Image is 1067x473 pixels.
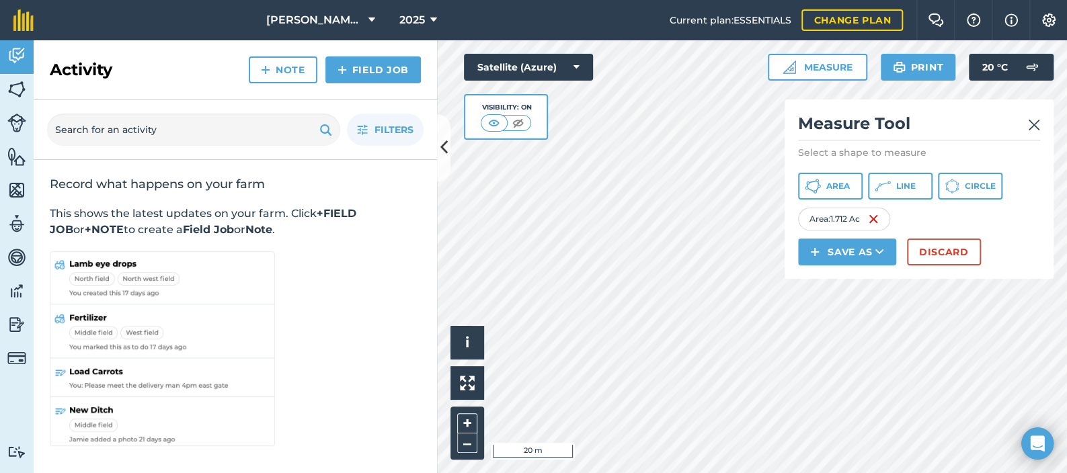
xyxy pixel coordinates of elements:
[50,206,421,238] p: This shows the latest updates on your farm. Click or to create a or .
[450,326,484,359] button: i
[896,181,916,191] span: Line
[969,54,1054,81] button: 20 °C
[399,12,425,28] span: 2025
[7,445,26,458] img: svg+xml;base64,PD94bWwgdmVyc2lvbj0iMS4wIiBlbmNvZGluZz0idXRmLTgiPz4KPCEtLSBHZW5lcmF0b3I6IEFkb2JlIE...
[50,176,421,192] h2: Record what happens on your farm
[465,334,469,351] span: i
[457,433,477,453] button: –
[7,281,26,301] img: svg+xml;base64,PD94bWwgdmVyc2lvbj0iMS4wIiBlbmNvZGluZz0idXRmLTgiPz4KPCEtLSBHZW5lcmF0b3I6IEFkb2JlIE...
[928,13,944,27] img: Two speech bubbles overlapping with the left bubble in the forefront
[481,102,532,113] div: Visibility: On
[1004,12,1018,28] img: svg+xml;base64,PHN2ZyB4bWxucz0iaHR0cDovL3d3dy53My5vcmcvMjAwMC9zdmciIHdpZHRoPSIxNyIgaGVpZ2h0PSIxNy...
[965,13,982,27] img: A question mark icon
[325,56,421,83] a: Field Job
[338,62,347,78] img: svg+xml;base64,PHN2ZyB4bWxucz0iaHR0cDovL3d3dy53My5vcmcvMjAwMC9zdmciIHdpZHRoPSIxNCIgaGVpZ2h0PSIyNC...
[1019,54,1045,81] img: svg+xml;base64,PD94bWwgdmVyc2lvbj0iMS4wIiBlbmNvZGluZz0idXRmLTgiPz4KPCEtLSBHZW5lcmF0b3I6IEFkb2JlIE...
[266,12,363,28] span: [PERSON_NAME] Farms
[801,9,903,31] a: Change plan
[7,114,26,132] img: svg+xml;base64,PD94bWwgdmVyc2lvbj0iMS4wIiBlbmNvZGluZz0idXRmLTgiPz4KPCEtLSBHZW5lcmF0b3I6IEFkb2JlIE...
[1028,117,1040,133] img: svg+xml;base64,PHN2ZyB4bWxucz0iaHR0cDovL3d3dy53My5vcmcvMjAwMC9zdmciIHdpZHRoPSIyMiIgaGVpZ2h0PSIzMC...
[1021,427,1054,460] div: Open Intercom Messenger
[7,214,26,234] img: svg+xml;base64,PD94bWwgdmVyc2lvbj0iMS4wIiBlbmNvZGluZz0idXRmLTgiPz4KPCEtLSBHZW5lcmF0b3I6IEFkb2JlIE...
[7,146,26,167] img: svg+xml;base64,PHN2ZyB4bWxucz0iaHR0cDovL3d3dy53My5vcmcvMjAwMC9zdmciIHdpZHRoPSI1NiIgaGVpZ2h0PSI2MC...
[868,211,879,227] img: svg+xml;base64,PHN2ZyB4bWxucz0iaHR0cDovL3d3dy53My5vcmcvMjAwMC9zdmciIHdpZHRoPSIxNiIgaGVpZ2h0PSIyNC...
[13,9,34,31] img: fieldmargin Logo
[7,247,26,267] img: svg+xml;base64,PD94bWwgdmVyc2lvbj0iMS4wIiBlbmNvZGluZz0idXRmLTgiPz4KPCEtLSBHZW5lcmF0b3I6IEFkb2JlIE...
[7,46,26,66] img: svg+xml;base64,PD94bWwgdmVyc2lvbj0iMS4wIiBlbmNvZGluZz0idXRmLTgiPz4KPCEtLSBHZW5lcmF0b3I6IEFkb2JlIE...
[826,181,850,191] span: Area
[485,116,502,130] img: svg+xml;base64,PHN2ZyB4bWxucz0iaHR0cDovL3d3dy53My5vcmcvMjAwMC9zdmciIHdpZHRoPSI1MCIgaGVpZ2h0PSI0MC...
[460,376,475,390] img: Four arrows, one pointing top left, one top right, one bottom right and the last bottom left
[868,173,933,200] button: Line
[50,59,112,81] h2: Activity
[881,54,956,81] button: Print
[245,223,272,236] strong: Note
[85,223,124,236] strong: +NOTE
[457,413,477,433] button: +
[374,122,413,137] span: Filters
[810,244,820,260] img: svg+xml;base64,PHN2ZyB4bWxucz0iaHR0cDovL3d3dy53My5vcmcvMjAwMC9zdmciIHdpZHRoPSIxNCIgaGVpZ2h0PSIyNC...
[464,54,593,81] button: Satellite (Azure)
[982,54,1008,81] span: 20 ° C
[798,146,1040,159] p: Select a shape to measure
[768,54,867,81] button: Measure
[47,114,340,146] input: Search for an activity
[798,113,1040,140] h2: Measure Tool
[347,114,424,146] button: Filters
[249,56,317,83] a: Note
[7,314,26,335] img: svg+xml;base64,PD94bWwgdmVyc2lvbj0iMS4wIiBlbmNvZGluZz0idXRmLTgiPz4KPCEtLSBHZW5lcmF0b3I6IEFkb2JlIE...
[938,173,1002,200] button: Circle
[798,239,896,265] button: Save as
[798,173,863,200] button: Area
[907,239,981,265] button: Discard
[893,59,906,75] img: svg+xml;base64,PHN2ZyB4bWxucz0iaHR0cDovL3d3dy53My5vcmcvMjAwMC9zdmciIHdpZHRoPSIxOSIgaGVpZ2h0PSIyNC...
[7,180,26,200] img: svg+xml;base64,PHN2ZyB4bWxucz0iaHR0cDovL3d3dy53My5vcmcvMjAwMC9zdmciIHdpZHRoPSI1NiIgaGVpZ2h0PSI2MC...
[7,79,26,99] img: svg+xml;base64,PHN2ZyB4bWxucz0iaHR0cDovL3d3dy53My5vcmcvMjAwMC9zdmciIHdpZHRoPSI1NiIgaGVpZ2h0PSI2MC...
[7,349,26,368] img: svg+xml;base64,PD94bWwgdmVyc2lvbj0iMS4wIiBlbmNvZGluZz0idXRmLTgiPz4KPCEtLSBHZW5lcmF0b3I6IEFkb2JlIE...
[965,181,996,191] span: Circle
[510,116,526,130] img: svg+xml;base64,PHN2ZyB4bWxucz0iaHR0cDovL3d3dy53My5vcmcvMjAwMC9zdmciIHdpZHRoPSI1MCIgaGVpZ2h0PSI0MC...
[319,122,332,138] img: svg+xml;base64,PHN2ZyB4bWxucz0iaHR0cDovL3d3dy53My5vcmcvMjAwMC9zdmciIHdpZHRoPSIxOSIgaGVpZ2h0PSIyNC...
[261,62,270,78] img: svg+xml;base64,PHN2ZyB4bWxucz0iaHR0cDovL3d3dy53My5vcmcvMjAwMC9zdmciIHdpZHRoPSIxNCIgaGVpZ2h0PSIyNC...
[183,223,234,236] strong: Field Job
[1041,13,1057,27] img: A cog icon
[669,13,791,28] span: Current plan : ESSENTIALS
[783,60,796,74] img: Ruler icon
[798,208,890,230] div: Area : 1.712 Ac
